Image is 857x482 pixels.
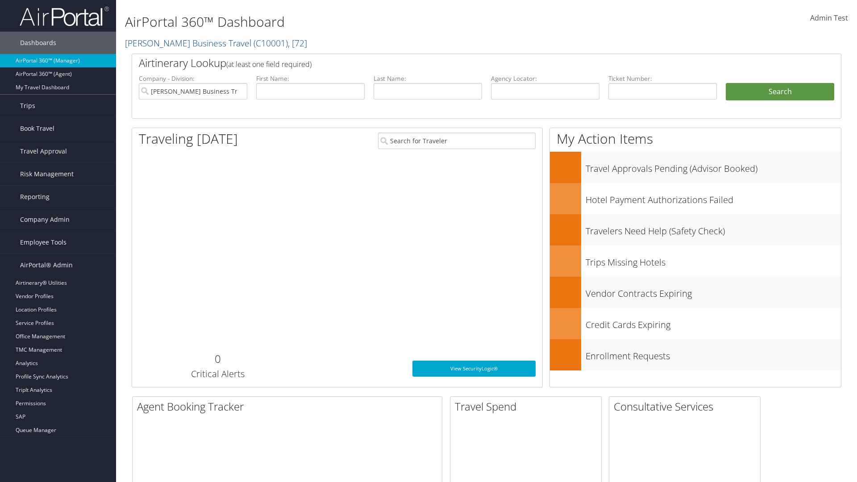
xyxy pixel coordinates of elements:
[20,32,56,54] span: Dashboards
[412,361,536,377] a: View SecurityLogic®
[374,74,482,83] label: Last Name:
[256,74,365,83] label: First Name:
[378,133,536,149] input: Search for Traveler
[550,183,841,214] a: Hotel Payment Authorizations Failed
[586,158,841,175] h3: Travel Approvals Pending (Advisor Booked)
[20,117,54,140] span: Book Travel
[139,368,296,380] h3: Critical Alerts
[139,129,238,148] h1: Traveling [DATE]
[586,189,841,206] h3: Hotel Payment Authorizations Failed
[254,37,288,49] span: ( C10001 )
[125,37,307,49] a: [PERSON_NAME] Business Travel
[20,163,74,185] span: Risk Management
[20,6,109,27] img: airportal-logo.png
[586,252,841,269] h3: Trips Missing Hotels
[810,4,848,32] a: Admin Test
[586,283,841,300] h3: Vendor Contracts Expiring
[586,314,841,331] h3: Credit Cards Expiring
[20,186,50,208] span: Reporting
[550,339,841,370] a: Enrollment Requests
[586,345,841,362] h3: Enrollment Requests
[614,399,760,414] h2: Consultative Services
[20,254,73,276] span: AirPortal® Admin
[550,152,841,183] a: Travel Approvals Pending (Advisor Booked)
[139,351,296,366] h2: 0
[491,74,599,83] label: Agency Locator:
[288,37,307,49] span: , [ 72 ]
[125,12,607,31] h1: AirPortal 360™ Dashboard
[726,83,834,101] button: Search
[550,129,841,148] h1: My Action Items
[20,140,67,162] span: Travel Approval
[139,55,775,71] h2: Airtinerary Lookup
[608,74,717,83] label: Ticket Number:
[550,245,841,277] a: Trips Missing Hotels
[550,214,841,245] a: Travelers Need Help (Safety Check)
[810,13,848,23] span: Admin Test
[139,74,247,83] label: Company - Division:
[137,399,442,414] h2: Agent Booking Tracker
[20,231,67,253] span: Employee Tools
[550,277,841,308] a: Vendor Contracts Expiring
[20,208,70,231] span: Company Admin
[455,399,601,414] h2: Travel Spend
[20,95,35,117] span: Trips
[226,59,312,69] span: (at least one field required)
[586,220,841,237] h3: Travelers Need Help (Safety Check)
[550,308,841,339] a: Credit Cards Expiring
